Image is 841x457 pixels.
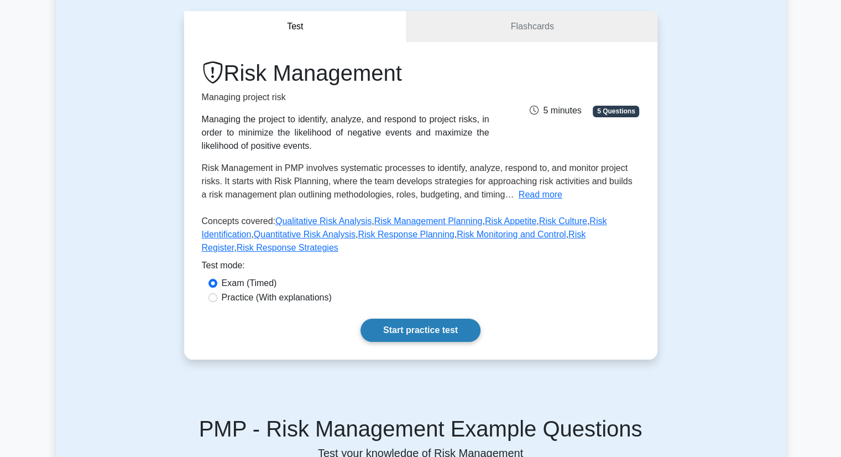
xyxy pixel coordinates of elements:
a: Quantitative Risk Analysis [254,230,356,239]
p: Concepts covered: , , , , , , , , , [202,215,640,259]
p: Managing project risk [202,91,489,104]
a: Risk Register [202,230,586,252]
a: Risk Response Planning [358,230,454,239]
a: Qualitative Risk Analysis [275,216,372,226]
span: Risk Management in PMP involves systematic processes to identify, analyze, respond to, and monito... [202,163,633,199]
div: Test mode: [202,259,640,277]
button: Test [184,11,408,43]
a: Risk Appetite [485,216,536,226]
a: Risk Response Strategies [237,243,338,252]
a: Risk Identification [202,216,607,239]
a: Flashcards [407,11,657,43]
span: 5 Questions [593,106,639,117]
a: Risk Culture [539,216,587,226]
h1: Risk Management [202,60,489,86]
a: Risk Management Planning [374,216,483,226]
a: Start practice test [361,319,480,342]
label: Practice (With explanations) [222,291,332,304]
h5: PMP - Risk Management Example Questions [69,416,772,442]
button: Read more [519,188,562,201]
a: Risk Monitoring and Control [457,230,566,239]
div: Managing the project to identify, analyze, and respond to project risks, in order to minimize the... [202,113,489,153]
span: 5 minutes [530,106,581,115]
label: Exam (Timed) [222,277,277,290]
